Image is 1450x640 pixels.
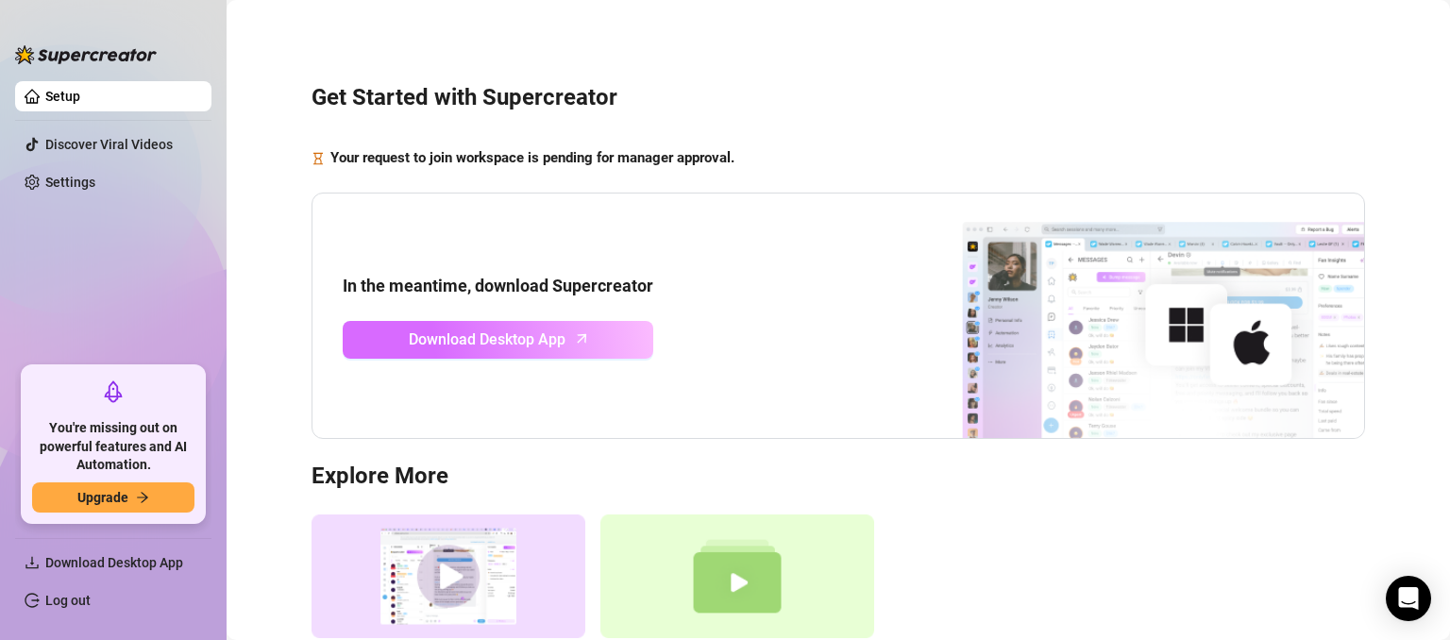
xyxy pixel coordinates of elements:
[77,490,128,505] span: Upgrade
[1386,576,1431,621] div: Open Intercom Messenger
[312,147,325,170] span: hourglass
[32,482,194,513] button: Upgradearrow-right
[312,83,1365,113] h3: Get Started with Supercreator
[45,555,183,570] span: Download Desktop App
[32,419,194,475] span: You're missing out on powerful features and AI Automation.
[892,194,1364,439] img: download app
[45,137,173,152] a: Discover Viral Videos
[312,462,1365,492] h3: Explore More
[45,89,80,104] a: Setup
[343,276,653,295] strong: In the meantime, download Supercreator
[102,380,125,403] span: rocket
[330,149,734,166] strong: Your request to join workspace is pending for manager approval.
[15,45,157,64] img: logo-BBDzfeDw.svg
[136,491,149,504] span: arrow-right
[45,175,95,190] a: Settings
[571,328,593,349] span: arrow-up
[312,514,585,638] img: supercreator demo
[409,328,565,351] span: Download Desktop App
[25,555,40,570] span: download
[45,593,91,608] a: Log out
[343,321,653,359] a: Download Desktop Apparrow-up
[600,514,874,638] img: help guides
